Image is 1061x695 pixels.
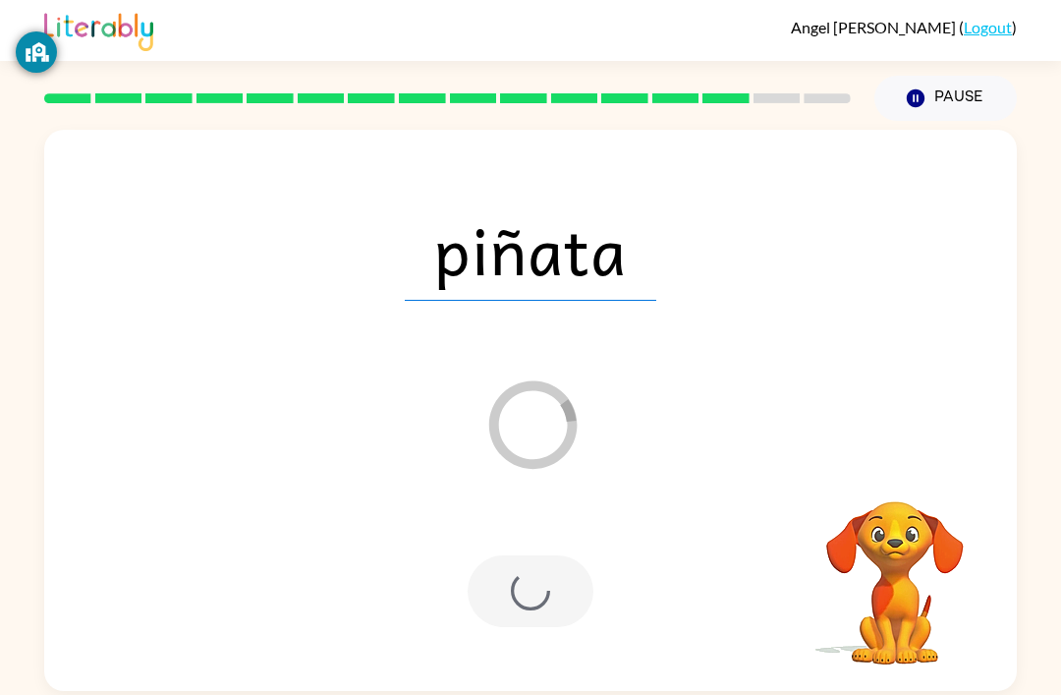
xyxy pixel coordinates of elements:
[964,18,1012,36] a: Logout
[16,31,57,73] button: GoGuardian Privacy Information
[44,8,153,51] img: Literably
[791,18,959,36] span: Angel [PERSON_NAME]
[874,76,1017,121] button: Pause
[405,199,656,301] span: piñata
[797,471,993,667] video: Your browser must support playing .mp4 files to use Literably. Please try using another browser.
[791,18,1017,36] div: ( )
